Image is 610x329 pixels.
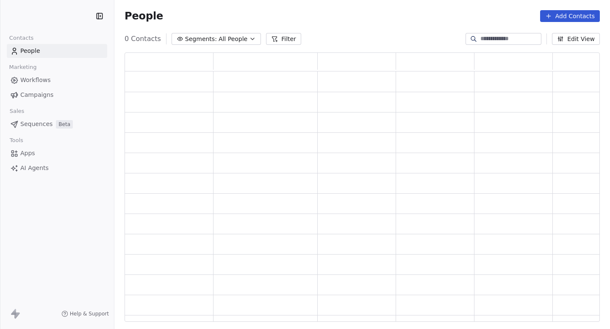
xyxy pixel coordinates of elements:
button: Filter [266,33,301,45]
a: Workflows [7,73,107,87]
span: Sequences [20,120,53,129]
span: Apps [20,149,35,158]
a: Campaigns [7,88,107,102]
span: Tools [6,134,27,147]
span: Sales [6,105,28,118]
a: People [7,44,107,58]
span: People [20,47,40,55]
a: AI Agents [7,161,107,175]
button: Add Contacts [540,10,600,22]
span: Help & Support [70,310,109,317]
span: AI Agents [20,164,49,173]
span: Contacts [6,32,37,44]
span: Workflows [20,76,51,85]
span: Segments: [185,35,217,44]
span: Beta [56,120,73,129]
a: SequencesBeta [7,117,107,131]
span: 0 Contacts [125,34,161,44]
button: Edit View [552,33,600,45]
span: People [125,10,163,22]
span: All People [219,35,247,44]
span: Marketing [6,61,40,74]
span: Campaigns [20,90,53,99]
a: Apps [7,146,107,160]
a: Help & Support [61,310,109,317]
